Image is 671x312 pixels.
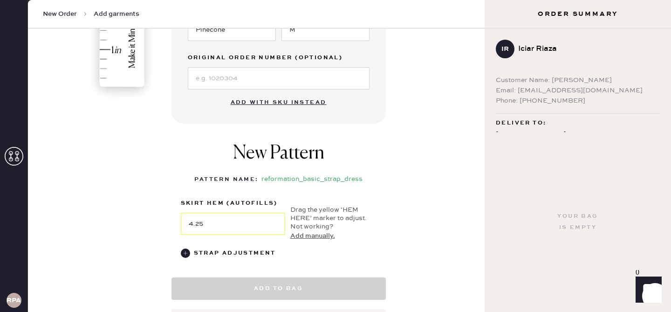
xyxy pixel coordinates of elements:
[43,9,77,19] span: New Order
[194,248,276,259] div: Strap Adjustment
[225,93,332,112] button: Add with SKU instead
[94,9,139,19] span: Add garments
[496,85,660,96] div: Email: [EMAIL_ADDRESS][DOMAIN_NAME]
[496,118,546,129] span: Deliver to:
[7,297,21,304] h3: RPA
[496,75,660,85] div: Customer Name: [PERSON_NAME]
[181,213,285,235] input: Move the yellow marker!
[557,211,598,233] div: Your bag is empty
[518,43,652,55] div: Iciar Riaza
[171,277,386,300] button: Add to bag
[261,174,363,185] div: reformation_basic_strap_dress
[188,52,370,63] label: Original Order Number (Optional)
[290,222,377,241] div: Not working?
[281,19,370,41] input: e.g. 30R
[194,174,258,185] div: Pattern Name :
[181,198,285,209] label: skirt hem (autofills)
[501,46,509,52] h3: IR
[496,96,660,106] div: Phone: [PHONE_NUMBER]
[233,142,324,174] h1: New Pattern
[627,270,667,310] iframe: Front Chat
[290,206,377,222] div: Drag the yellow ‘HEM HERE’ marker to adjust.
[188,19,276,41] input: e.g. Navy
[290,231,335,241] button: Add manually.
[188,67,370,90] input: e.g. 1020304
[496,129,660,164] div: [STREET_ADDRESS] Apt 205 [GEOGRAPHIC_DATA] , CA 90291
[485,9,671,19] h3: Order Summary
